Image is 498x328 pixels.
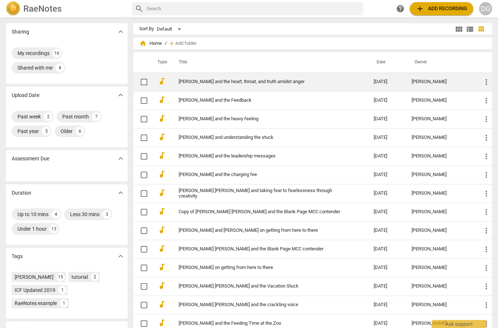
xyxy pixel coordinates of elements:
[412,153,470,159] div: [PERSON_NAME]
[179,98,347,103] a: [PERSON_NAME] and the Feedback
[175,41,197,46] span: Add folder
[57,273,65,281] div: 15
[179,153,347,159] a: [PERSON_NAME] and the leadership messages
[179,188,347,199] a: [PERSON_NAME] [PERSON_NAME] and taking fear to fearlessness through creativity
[17,128,39,135] div: Past year
[115,251,126,262] button: Show more
[368,203,406,221] td: [DATE]
[17,64,52,71] div: Shared with me
[482,133,491,142] span: more_vert
[15,300,57,307] div: RaeNotes example
[157,263,166,272] span: audiotrack
[179,246,347,252] a: [PERSON_NAME] [PERSON_NAME] and the Blank Page MCC contender
[115,90,126,101] button: Show more
[482,301,491,309] span: more_vert
[157,188,166,197] span: audiotrack
[368,73,406,91] td: [DATE]
[368,110,406,128] td: [DATE]
[152,52,170,73] th: Type
[50,224,58,233] div: 13
[179,135,347,140] a: [PERSON_NAME] and understanding the stuck
[42,127,51,136] div: 5
[412,246,470,252] div: [PERSON_NAME]
[139,40,162,47] span: Home
[157,226,166,234] span: audiotrack
[179,265,347,270] a: [PERSON_NAME] on getting from here to there
[394,2,407,15] a: Help
[147,3,361,15] input: Search
[179,321,347,326] a: [PERSON_NAME] and the Feeding Time at the Zoo
[75,127,84,136] div: 6
[139,26,154,32] div: Sort By
[482,96,491,105] span: more_vert
[478,26,485,32] span: table_chart
[116,27,125,36] span: expand_more
[12,28,29,36] p: Sharing
[412,79,470,85] div: [PERSON_NAME]
[406,52,476,73] th: Owner
[135,4,144,13] span: search
[15,286,55,294] div: ICF Updated 2019
[466,25,474,34] span: view_list
[412,228,470,233] div: [PERSON_NAME]
[116,91,125,99] span: expand_more
[116,252,125,261] span: expand_more
[157,207,166,216] span: audiotrack
[412,172,470,177] div: [PERSON_NAME]
[179,302,347,308] a: [PERSON_NAME] [PERSON_NAME] and the crackling voice
[12,189,31,197] p: Duration
[102,210,111,219] div: 3
[6,1,20,16] img: Logo
[412,191,470,196] div: [PERSON_NAME]
[44,112,52,121] div: 2
[92,112,101,121] div: 7
[71,273,88,281] div: tutorial
[157,95,166,104] span: audiotrack
[116,154,125,163] span: expand_more
[412,265,470,270] div: [PERSON_NAME]
[482,226,491,235] span: more_vert
[60,299,68,307] div: 1
[157,170,166,179] span: audiotrack
[157,114,166,123] span: audiotrack
[12,253,23,260] p: Tags
[368,221,406,240] td: [DATE]
[455,25,463,34] span: view_module
[70,211,100,218] div: Less 30 mins
[58,286,66,294] div: 1
[116,188,125,197] span: expand_more
[416,4,424,13] span: add
[479,2,492,15] div: DG
[168,40,175,47] span: add
[482,78,491,86] span: more_vert
[432,320,486,328] div: Ask support
[412,135,470,140] div: [PERSON_NAME]
[179,79,347,85] a: [PERSON_NAME] and the heart, throat, and truth amidst anger
[17,225,47,233] div: Under 1 hour
[55,63,64,72] div: 4
[17,50,50,57] div: My recordings
[157,23,184,35] div: Default
[368,147,406,165] td: [DATE]
[482,208,491,216] span: more_vert
[157,319,166,327] span: audiotrack
[482,319,491,328] span: more_vert
[368,165,406,184] td: [DATE]
[157,281,166,290] span: audiotrack
[368,240,406,258] td: [DATE]
[412,302,470,308] div: [PERSON_NAME]
[482,152,491,161] span: more_vert
[482,282,491,291] span: more_vert
[61,128,73,135] div: Older
[482,171,491,179] span: more_vert
[139,40,147,47] span: home
[412,321,470,326] div: [PERSON_NAME]
[368,277,406,296] td: [DATE]
[17,113,41,120] div: Past week
[179,116,347,122] a: [PERSON_NAME] and the heavy feeling
[368,128,406,147] td: [DATE]
[115,187,126,198] button: Show more
[165,41,167,46] span: /
[115,26,126,37] button: Show more
[416,4,467,13] span: Add recording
